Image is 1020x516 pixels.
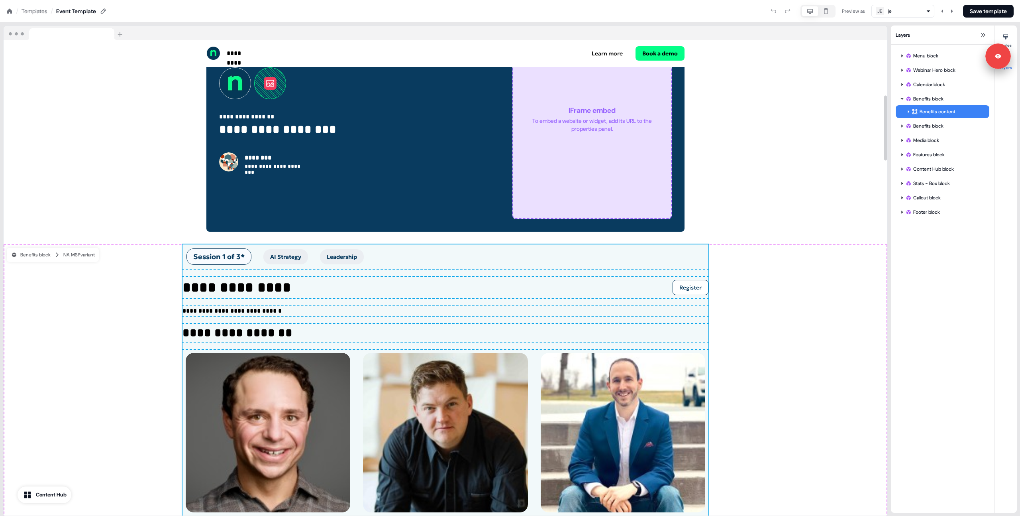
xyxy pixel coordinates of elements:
div: Menu block [905,52,986,60]
div: Content Hub [36,491,67,499]
button: Learn more [585,46,629,61]
img: Image [363,353,528,512]
div: Learn moreBook a demo [449,46,685,61]
button: Save template [963,5,1014,18]
img: Contact avatar [219,152,238,171]
div: Webinar Hero block [905,66,986,74]
button: Leadership [320,249,364,264]
div: Stats - Box block [896,177,989,190]
div: Session 1 of 3*AI StrategyLeadership [182,244,708,269]
div: Media block [896,134,989,147]
div: je [888,7,892,15]
button: JEje [871,5,934,18]
div: Benefits content [896,105,989,118]
div: Webinar Hero block [896,64,989,77]
button: Styles [994,30,1017,48]
div: Layers [891,26,994,45]
button: Register [673,280,708,295]
div: Callout block [896,191,989,204]
div: IFrame embedTo embed a website or widget, add its URL to the properties panel. [512,20,672,219]
div: JE [877,7,882,15]
div: Media block [905,136,986,144]
div: Callout block [905,194,986,202]
button: AI Strategy [263,249,308,264]
div: Calendar block [905,81,986,89]
a: Templates [22,7,47,15]
div: Stats - Box block [905,179,986,187]
div: Benefits block [905,95,986,103]
button: Content Hub [18,486,71,503]
div: Menu block [896,49,989,62]
div: Benefits blockBenefits content [896,93,989,118]
div: Preview as [842,7,865,15]
div: Event Template [56,7,96,15]
div: Benefits content [912,108,986,116]
div: Features block [896,148,989,161]
img: Browser topbar [4,26,126,40]
div: Benefits block [896,120,989,132]
button: Book a demo [636,46,685,61]
img: Image [541,353,705,512]
div: / [51,7,53,16]
div: Footer block [896,206,989,219]
img: Image [186,353,350,512]
div: IFrame embed [569,106,616,115]
div: Content Hub block [905,165,986,173]
div: Content Hub block [896,163,989,175]
div: NA MSP variant [63,251,95,259]
div: Benefits block [905,122,986,130]
div: Benefits block [11,251,51,259]
div: To embed a website or widget, add its URL to the properties panel. [520,117,665,133]
div: Features block [905,151,986,159]
div: Footer block [905,208,986,216]
button: Session 1 of 3* [186,248,251,265]
div: Calendar block [896,78,989,91]
div: / [16,7,18,16]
